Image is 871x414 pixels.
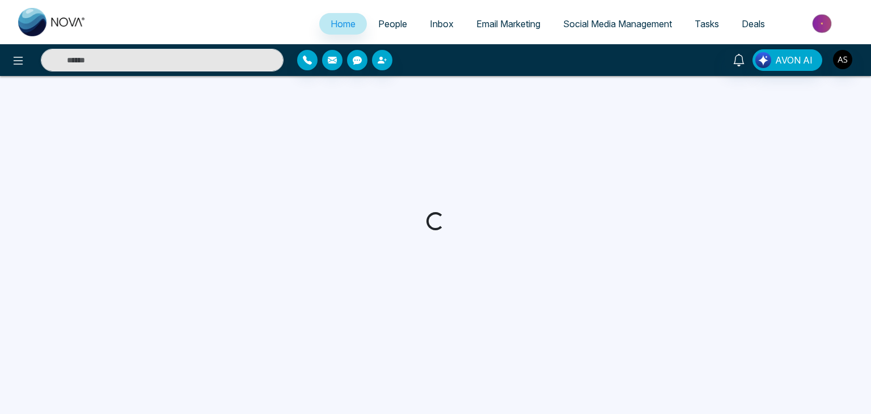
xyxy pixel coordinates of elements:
[465,13,552,35] a: Email Marketing
[755,52,771,68] img: Lead Flow
[782,11,864,36] img: Market-place.gif
[430,18,454,29] span: Inbox
[775,53,813,67] span: AVON AI
[319,13,367,35] a: Home
[683,13,730,35] a: Tasks
[331,18,356,29] span: Home
[476,18,540,29] span: Email Marketing
[552,13,683,35] a: Social Media Management
[833,50,852,69] img: User Avatar
[418,13,465,35] a: Inbox
[730,13,776,35] a: Deals
[563,18,672,29] span: Social Media Management
[742,18,765,29] span: Deals
[752,49,822,71] button: AVON AI
[378,18,407,29] span: People
[367,13,418,35] a: People
[695,18,719,29] span: Tasks
[18,8,86,36] img: Nova CRM Logo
